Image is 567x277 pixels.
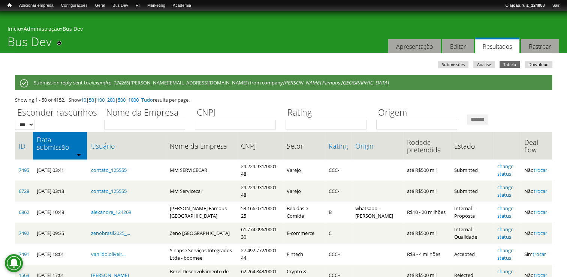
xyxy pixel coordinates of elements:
[352,202,403,223] td: whatsapp-[PERSON_NAME]
[4,2,15,9] a: Início
[91,251,125,257] a: vanildo.oliveir...
[15,75,552,90] div: Submission reply sent to ([PERSON_NAME][EMAIL_ADDRESS][DOMAIN_NAME]) from company
[19,209,29,215] a: 6862
[283,160,325,181] td: Varejo
[7,25,560,35] div: » »
[91,167,126,173] a: contato_125555
[33,244,87,265] td: [DATE] 18:01
[97,96,105,103] a: 100
[89,79,129,86] em: alexandre_124269
[450,160,494,181] td: Submitted
[283,132,325,160] th: Setor
[388,39,441,54] a: Apresentação
[325,202,352,223] td: B
[497,163,513,177] a: change status
[283,202,325,223] td: Bebidas e Comida
[24,25,60,32] a: Administração
[521,223,552,244] td: Não
[141,96,153,103] a: Tudo
[15,96,552,104] div: Showing 1 - 50 of 4152. Show | | | | | | results per page.
[497,184,513,198] a: change status
[237,132,283,160] th: CNPJ
[33,223,87,244] td: [DATE] 09:35
[166,223,237,244] td: Zeno [GEOGRAPHIC_DATA]
[283,181,325,202] td: Varejo
[89,96,94,103] a: 50
[128,96,139,103] a: 1000
[521,39,559,54] a: Rastrear
[118,96,126,103] a: 500
[450,181,494,202] td: Submitted
[144,2,169,9] a: Marketing
[33,160,87,181] td: [DATE] 03:41
[442,39,474,54] a: Editar
[91,188,126,194] a: contato_125555
[37,136,83,151] a: Data submissão
[376,106,462,120] label: Origem
[57,2,91,9] a: Configurações
[355,142,399,150] a: Origin
[63,25,83,32] a: Bus Dev
[15,106,99,120] label: Esconder rascunhos
[497,226,513,240] a: change status
[450,202,494,223] td: Internal - Proposta
[475,38,519,54] a: Resultados
[512,3,545,8] strong: joao.ruiz_124888
[19,167,29,173] a: 7495
[450,244,494,265] td: Accepted
[19,230,29,236] a: 7492
[521,132,552,160] th: Deal flow
[283,244,325,265] td: Fintech
[76,152,81,157] img: ordem crescente
[91,209,131,215] a: alexandre_124269
[534,230,547,236] a: trocar
[325,181,352,202] td: CCC-
[15,2,57,9] a: Adicionar empresa
[325,160,352,181] td: CCC-
[7,35,52,53] h1: Bus Dev
[166,132,237,160] th: Nome da Empresa
[533,251,546,257] a: trocar
[169,2,195,9] a: Academia
[548,2,563,9] a: Sair
[132,2,144,9] a: RI
[450,132,494,160] th: Estado
[91,230,130,236] a: zenobrasil2025_...
[166,160,237,181] td: MM SERVICECAR
[521,160,552,181] td: Não
[534,209,547,215] a: trocar
[19,251,29,257] a: 7491
[91,2,109,9] a: Geral
[286,106,371,120] label: Rating
[403,244,450,265] td: R$3 - 4 milhões
[91,142,162,150] a: Usuário
[473,61,495,68] a: Análise
[237,181,283,202] td: 29.229.931/0001-48
[107,96,115,103] a: 200
[166,244,237,265] td: Sinapse Serviços Integrados Ltda - boomee
[109,2,132,9] a: Bus Dev
[237,223,283,244] td: 61.774.096/0001-30
[325,223,352,244] td: C
[497,247,513,261] a: change status
[7,25,21,32] a: Início
[237,160,283,181] td: 29.229.931/0001-48
[521,181,552,202] td: Não
[19,142,29,150] a: ID
[403,181,450,202] td: até R$500 mil
[283,79,389,86] em: [PERSON_NAME] Famous [GEOGRAPHIC_DATA]
[501,2,548,9] a: Olájoao.ruiz_124888
[534,167,547,173] a: trocar
[500,61,520,68] a: Tabela
[166,202,237,223] td: [PERSON_NAME] Famous [GEOGRAPHIC_DATA]
[521,244,552,265] td: Sim
[403,202,450,223] td: R$10 - 20 milhões
[104,106,190,120] label: Nome da Empresa
[166,181,237,202] td: MM Servicecar
[33,181,87,202] td: [DATE] 03:13
[325,244,352,265] td: CCC+
[33,202,87,223] td: [DATE] 10:48
[237,202,283,223] td: 53.166.071/0001-25
[403,223,450,244] td: até R$500 mil
[81,96,86,103] a: 10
